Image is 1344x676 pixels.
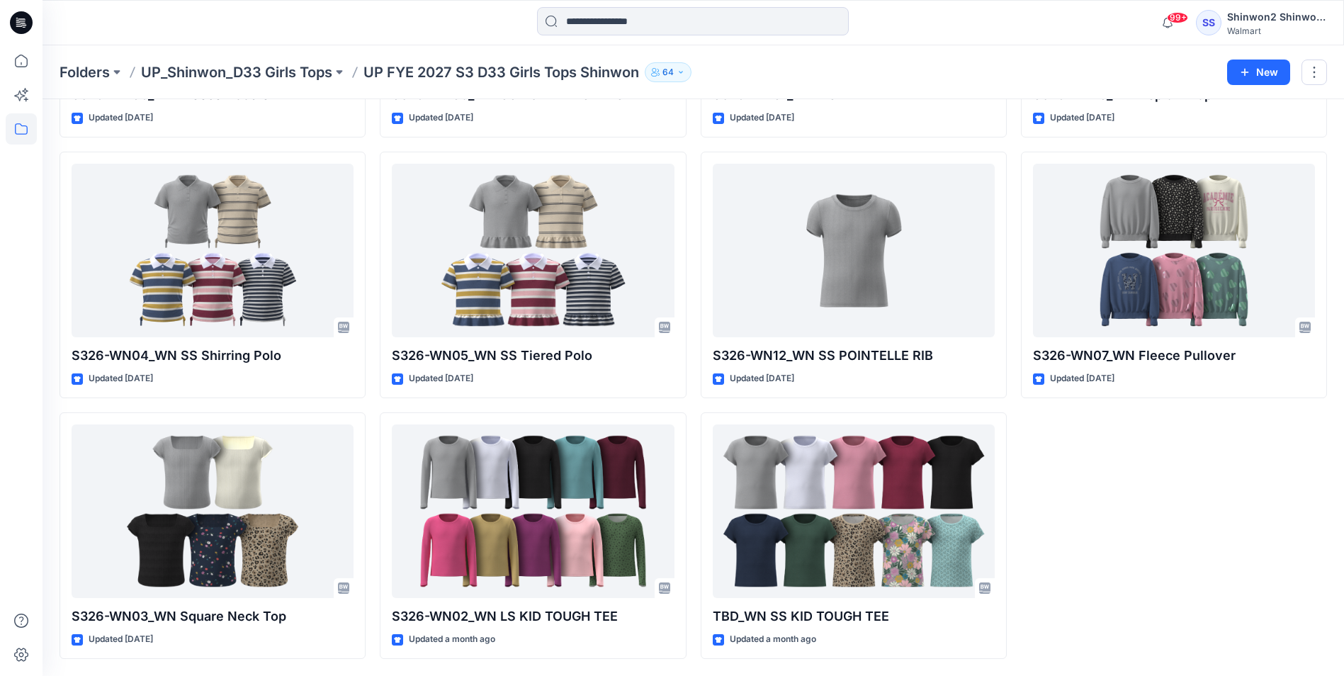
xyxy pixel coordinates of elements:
p: Updated a month ago [730,632,816,647]
a: Folders [60,62,110,82]
button: New [1227,60,1290,85]
p: Updated a month ago [409,632,495,647]
a: S326-WN02_WN LS KID TOUGH TEE [392,424,674,598]
p: S326-WN04_WN SS Shirring Polo [72,346,354,366]
a: S326-WN12_WN SS POINTELLE RIB [713,164,995,337]
a: TBD_WN SS KID TOUGH TEE [713,424,995,598]
p: S326-WN12_WN SS POINTELLE RIB [713,346,995,366]
p: S326-WN02_WN LS KID TOUGH TEE [392,607,674,626]
p: Updated [DATE] [89,632,153,647]
div: SS [1196,10,1221,35]
a: S326-WN05_WN SS Tiered Polo [392,164,674,337]
p: UP FYE 2027 S3 D33 Girls Tops Shinwon [363,62,639,82]
p: S326-WN07_WN Fleece Pullover [1033,346,1315,366]
p: Updated [DATE] [1050,371,1114,386]
p: Updated [DATE] [1050,111,1114,125]
p: S326-WN03_WN Square Neck Top [72,607,354,626]
p: 64 [662,64,674,80]
a: S326-WN04_WN SS Shirring Polo [72,164,354,337]
span: 99+ [1167,12,1188,23]
p: TBD_WN SS KID TOUGH TEE [713,607,995,626]
p: S326-WN05_WN SS Tiered Polo [392,346,674,366]
p: Updated [DATE] [89,111,153,125]
p: Updated [DATE] [730,371,794,386]
div: Shinwon2 Shinwon2 [1227,9,1326,26]
p: Updated [DATE] [89,371,153,386]
p: Updated [DATE] [409,111,473,125]
a: S326-WN03_WN Square Neck Top [72,424,354,598]
a: UP_Shinwon_D33 Girls Tops [141,62,332,82]
p: Updated [DATE] [409,371,473,386]
p: Updated [DATE] [730,111,794,125]
button: 64 [645,62,691,82]
div: Walmart [1227,26,1326,36]
a: S326-WN07_WN Fleece Pullover [1033,164,1315,337]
